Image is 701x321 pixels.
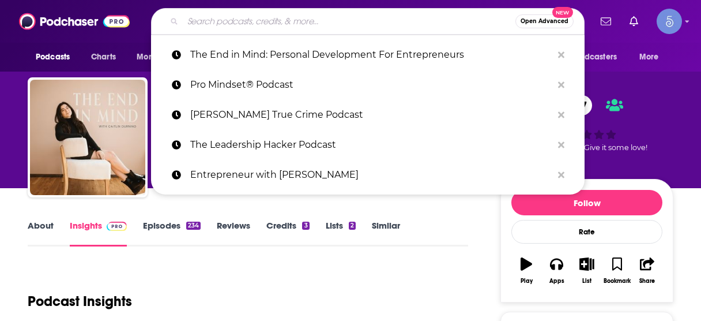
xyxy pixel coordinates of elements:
[511,220,662,244] div: Rate
[266,220,309,247] a: Credits3
[500,88,673,159] div: 37Good podcast? Give it some love!
[541,250,571,292] button: Apps
[602,250,632,292] button: Bookmark
[511,250,541,292] button: Play
[151,8,585,35] div: Search podcasts, credits, & more...
[349,222,356,230] div: 2
[107,222,127,231] img: Podchaser Pro
[151,130,585,160] a: The Leadership Hacker Podcast
[604,278,631,285] div: Bookmark
[625,12,643,31] a: Show notifications dropdown
[137,49,178,65] span: Monitoring
[190,130,552,160] p: The Leadership Hacker Podcast
[561,49,617,65] span: For Podcasters
[521,18,568,24] span: Open Advanced
[28,293,132,310] h1: Podcast Insights
[632,250,662,292] button: Share
[129,46,193,68] button: open menu
[657,9,682,34] span: Logged in as Spiral5-G1
[217,220,250,247] a: Reviews
[190,100,552,130] p: Shaun Attwoods True Crime Podcast
[657,9,682,34] img: User Profile
[639,278,655,285] div: Share
[143,220,201,247] a: Episodes234
[639,49,659,65] span: More
[190,160,552,190] p: Entrepreneur with Diane Moura
[151,100,585,130] a: [PERSON_NAME] True Crime Podcast
[549,278,564,285] div: Apps
[183,12,515,31] input: Search podcasts, credits, & more...
[554,46,634,68] button: open menu
[326,220,356,247] a: Lists2
[151,40,585,70] a: The End in Mind: Personal Development For Entrepreneurs
[552,7,573,18] span: New
[36,49,70,65] span: Podcasts
[372,220,400,247] a: Similar
[30,80,145,195] img: The End in Mind: Personal Development For Entrepreneurs
[526,143,647,152] span: Good podcast? Give it some love!
[631,46,673,68] button: open menu
[302,222,309,230] div: 3
[190,40,552,70] p: The End in Mind: Personal Development For Entrepreneurs
[151,160,585,190] a: Entrepreneur with [PERSON_NAME]
[91,49,116,65] span: Charts
[511,190,662,215] button: Follow
[521,278,533,285] div: Play
[28,46,85,68] button: open menu
[515,14,574,28] button: Open AdvancedNew
[582,278,591,285] div: List
[190,70,552,100] p: Pro Mindset® Podcast
[596,12,616,31] a: Show notifications dropdown
[70,220,127,247] a: InsightsPodchaser Pro
[572,250,602,292] button: List
[151,70,585,100] a: Pro Mindset® Podcast
[186,222,201,230] div: 234
[19,10,130,32] img: Podchaser - Follow, Share and Rate Podcasts
[28,220,54,247] a: About
[84,46,123,68] a: Charts
[657,9,682,34] button: Show profile menu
